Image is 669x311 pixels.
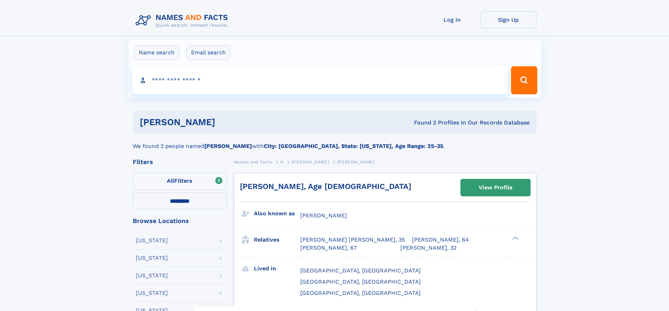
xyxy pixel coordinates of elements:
[133,218,227,224] div: Browse Locations
[300,290,421,296] span: [GEOGRAPHIC_DATA], [GEOGRAPHIC_DATA]
[291,157,329,166] a: [PERSON_NAME]
[412,236,469,244] a: [PERSON_NAME], 64
[337,160,375,164] span: [PERSON_NAME]
[479,180,512,196] div: View Profile
[511,66,537,94] button: Search Button
[254,208,300,219] h3: Also known as
[136,273,168,278] div: [US_STATE]
[300,278,421,285] span: [GEOGRAPHIC_DATA], [GEOGRAPHIC_DATA]
[280,160,284,164] span: H
[133,173,227,190] label: Filters
[511,236,519,241] div: ❯
[480,11,537,28] a: Sign Up
[461,179,530,196] a: View Profile
[280,157,284,166] a: H
[300,267,421,274] span: [GEOGRAPHIC_DATA], [GEOGRAPHIC_DATA]
[134,45,179,60] label: Name search
[133,159,227,165] div: Filters
[204,143,252,149] b: [PERSON_NAME]
[254,263,300,275] h3: Lived in
[136,255,168,261] div: [US_STATE]
[300,212,347,219] span: [PERSON_NAME]
[136,238,168,243] div: [US_STATE]
[300,244,357,252] a: [PERSON_NAME], 67
[240,182,411,191] a: [PERSON_NAME], Age [DEMOGRAPHIC_DATA]
[136,290,168,296] div: [US_STATE]
[315,119,530,127] div: Found 2 Profiles In Our Records Database
[186,45,230,60] label: Email search
[234,157,273,166] a: Names and Facts
[400,244,457,252] a: [PERSON_NAME], 32
[264,143,443,149] b: City: [GEOGRAPHIC_DATA], State: [US_STATE], Age Range: 25-35
[133,134,537,150] div: We found 2 people named with .
[133,11,234,30] img: Logo Names and Facts
[291,160,329,164] span: [PERSON_NAME]
[424,11,480,28] a: Log In
[132,66,508,94] input: search input
[167,177,174,184] span: All
[140,118,315,127] h1: [PERSON_NAME]
[254,234,300,246] h3: Relatives
[300,236,405,244] a: [PERSON_NAME] [PERSON_NAME], 35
